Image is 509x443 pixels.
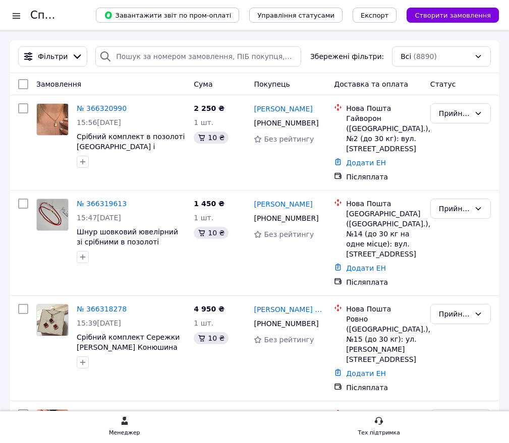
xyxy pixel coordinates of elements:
[96,8,239,23] button: Завантажити звіт по пром-оплаті
[346,409,422,419] div: Нова Пошта
[194,118,213,126] span: 1 шт.
[77,228,178,266] a: Шнур шовковий ювелірний зі срібними в позолоті вставками і застібками діаметр 2 мм Червоний
[194,80,212,88] span: Cума
[264,336,314,344] span: Без рейтингу
[346,304,422,314] div: Нова Пошта
[252,317,318,331] div: [PHONE_NUMBER]
[77,118,121,126] span: 15:56[DATE]
[77,305,127,313] a: № 366318278
[77,333,180,361] a: Срібний комплект Сережки [PERSON_NAME] Конюшина Сердолік
[353,8,397,23] button: Експорт
[430,80,456,88] span: Статус
[413,52,437,60] span: (8890)
[194,104,224,112] span: 2 250 ₴
[194,214,213,222] span: 1 шт.
[264,230,314,238] span: Без рейтингу
[346,103,422,113] div: Нова Пошта
[77,319,121,327] span: 15:39[DATE]
[38,51,68,61] span: Фільтри
[109,428,140,438] div: Менеджер
[346,199,422,209] div: Нова Пошта
[36,199,69,231] a: Фото товару
[77,410,127,418] a: № 366309296
[95,46,301,67] input: Пошук за номером замовлення, ПІБ покупця, номером телефону, Email, номером накладної
[439,308,470,320] div: Прийнято
[407,8,499,23] button: Створити замовлення
[37,199,68,230] img: Фото товару
[346,113,422,154] div: Гайворон ([GEOGRAPHIC_DATA].), №2 (до 30 кг): вул. [STREET_ADDRESS]
[254,304,326,314] a: [PERSON_NAME] Парсова-[PERSON_NAME]
[77,104,127,112] a: № 366320990
[37,304,68,336] img: Фото товару
[358,428,400,438] div: Тех підтримка
[36,409,69,441] a: Фото товару
[37,410,68,441] img: Фото товару
[310,51,384,61] span: Збережені фільтри:
[254,199,312,209] a: [PERSON_NAME]
[254,410,312,420] a: [PERSON_NAME]
[30,9,133,21] h1: Список замовлень
[194,319,213,327] span: 1 шт.
[415,12,491,19] span: Створити замовлення
[37,104,68,135] img: Фото товару
[36,80,81,88] span: Замовлення
[346,314,422,364] div: Ровно ([GEOGRAPHIC_DATA].), №15 (до 30 кг): ул. [PERSON_NAME][STREET_ADDRESS]
[254,80,290,88] span: Покупець
[439,108,470,119] div: Прийнято
[257,12,334,19] span: Управління статусами
[346,172,422,182] div: Післяплата
[194,305,224,313] span: 4 950 ₴
[397,11,499,19] a: Створити замовлення
[361,12,389,19] span: Експорт
[249,8,343,23] button: Управління статусами
[346,369,386,377] a: Додати ЕН
[252,211,318,225] div: [PHONE_NUMBER]
[252,116,318,130] div: [PHONE_NUMBER]
[104,11,231,20] span: Завантажити звіт по пром-оплаті
[77,214,121,222] span: 15:47[DATE]
[194,132,229,144] div: 10 ₴
[346,159,386,167] a: Додати ЕН
[401,51,411,61] span: Всі
[264,135,314,143] span: Без рейтингу
[194,227,229,239] div: 10 ₴
[346,383,422,393] div: Післяплата
[194,410,224,418] span: 3 000 ₴
[254,104,312,114] a: [PERSON_NAME]
[77,133,185,161] a: Срібний комплект в позолоті [GEOGRAPHIC_DATA] і Ланцюжок
[439,203,470,214] div: Прийнято
[36,304,69,336] a: Фото товару
[77,200,127,208] a: № 366319613
[346,209,422,259] div: [GEOGRAPHIC_DATA] ([GEOGRAPHIC_DATA].), №14 (до 30 кг на одне місце): вул. [STREET_ADDRESS]
[334,80,408,88] span: Доставка та оплата
[194,332,229,344] div: 10 ₴
[346,264,386,272] a: Додати ЕН
[346,277,422,287] div: Післяплата
[36,103,69,136] a: Фото товару
[194,200,224,208] span: 1 450 ₴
